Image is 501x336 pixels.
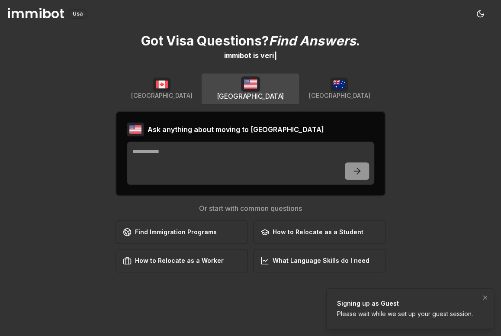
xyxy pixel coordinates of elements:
[224,50,259,61] div: immibot is
[127,123,144,136] img: USA flag
[116,220,248,244] button: Find Immigration Programs
[241,76,260,91] img: USA flag
[217,92,284,101] span: [GEOGRAPHIC_DATA]
[331,78,348,91] img: Australia flag
[337,299,473,308] div: Signing up as Guest
[308,91,370,100] span: [GEOGRAPHIC_DATA]
[337,310,473,318] div: Please wait while we set up your guest session.
[253,220,385,244] button: How to Relocate as a Student
[269,33,356,48] span: Find Answers
[148,124,324,135] h2: Ask anything about moving to [GEOGRAPHIC_DATA]
[253,249,385,272] button: What Language Skills do I need
[141,33,360,48] p: Got Visa Questions? .
[153,78,170,91] img: Canada flag
[116,249,248,272] button: How to Relocate as a Worker
[7,6,64,22] h1: immibot
[260,51,274,60] span: v e r i
[116,203,385,213] h3: Or start with common questions
[68,9,87,19] div: Usa
[274,51,277,60] span: |
[123,228,217,236] div: Find Immigration Programs
[131,91,193,100] span: [GEOGRAPHIC_DATA]
[123,256,224,265] div: How to Relocate as a Worker
[260,228,363,236] div: How to Relocate as a Student
[260,256,369,265] div: What Language Skills do I need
